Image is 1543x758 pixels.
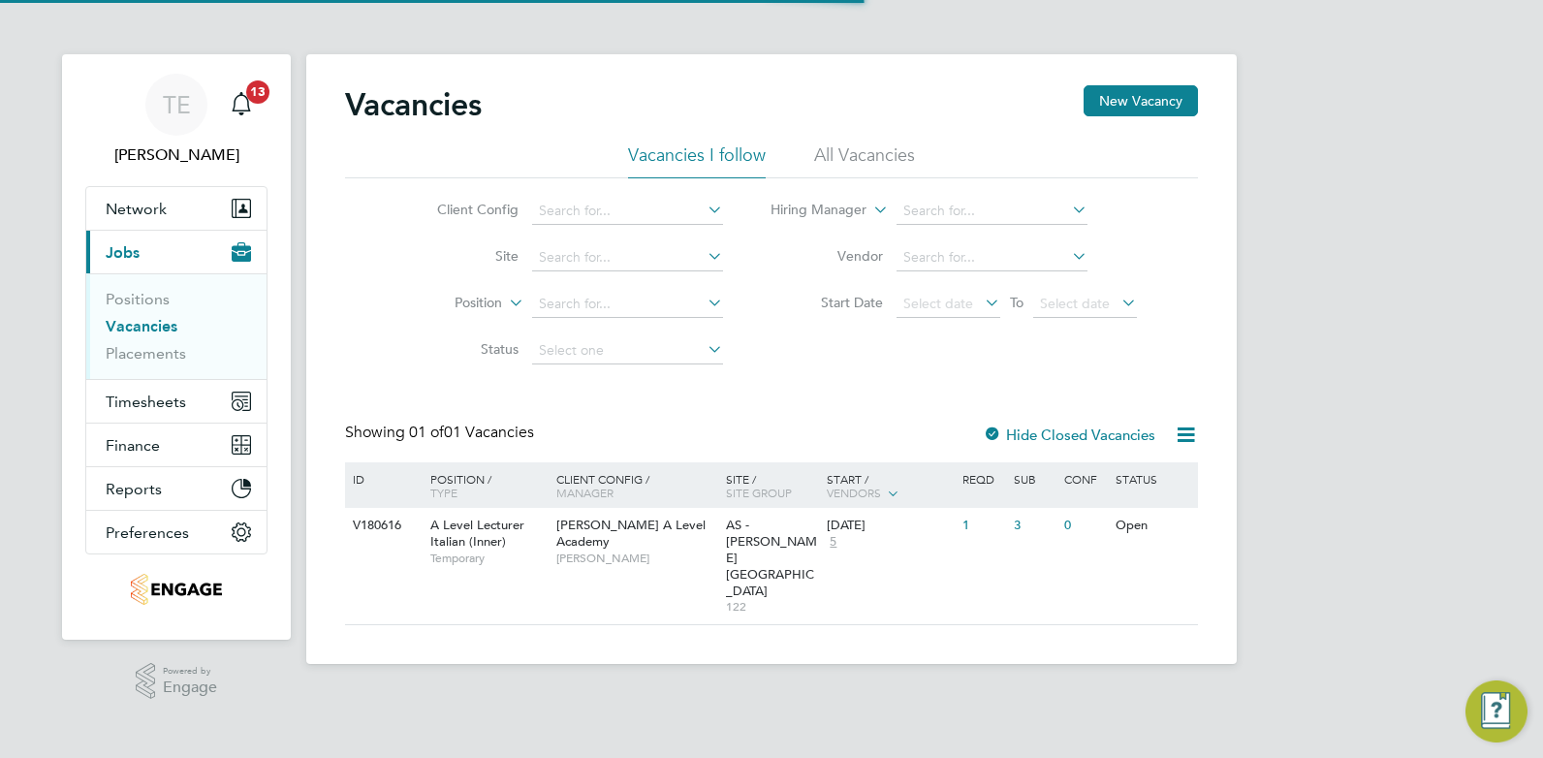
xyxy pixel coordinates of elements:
span: 01 Vacancies [409,423,534,442]
span: Engage [163,679,217,696]
span: To [1004,290,1029,315]
div: Conf [1059,462,1110,495]
div: Showing [345,423,538,443]
span: Jobs [106,243,140,262]
button: Jobs [86,231,267,273]
label: Client Config [407,201,519,218]
input: Search for... [532,244,723,271]
img: jjfox-logo-retina.png [131,574,221,605]
button: Network [86,187,267,230]
span: Timesheets [106,393,186,411]
span: Preferences [106,523,189,542]
button: Timesheets [86,380,267,423]
label: Start Date [771,294,883,311]
div: Site / [721,462,823,509]
div: Start / [822,462,958,511]
span: Vendors [827,485,881,500]
span: Reports [106,480,162,498]
span: 01 of [409,423,444,442]
a: Placements [106,344,186,363]
div: V180616 [348,508,416,544]
div: Open [1111,508,1195,544]
input: Select one [532,337,723,364]
h2: Vacancies [345,85,482,124]
button: Reports [86,467,267,510]
div: Position / [416,462,551,509]
label: Position [391,294,502,313]
li: Vacancies I follow [628,143,766,178]
input: Search for... [897,198,1087,225]
div: Status [1111,462,1195,495]
label: Hiring Manager [755,201,866,220]
div: 1 [958,508,1008,544]
div: [DATE] [827,518,953,534]
div: Client Config / [551,462,721,509]
span: 122 [726,599,818,615]
span: Select date [903,295,973,312]
li: All Vacancies [814,143,915,178]
span: Select date [1040,295,1110,312]
div: 0 [1059,508,1110,544]
nav: Main navigation [62,54,291,640]
button: Engage Resource Center [1465,680,1527,742]
span: Finance [106,436,160,455]
label: Status [407,340,519,358]
span: Tom Ellis [85,143,268,167]
a: Go to home page [85,574,268,605]
label: Hide Closed Vacancies [983,426,1155,444]
span: TE [163,92,191,117]
a: Positions [106,290,170,308]
span: AS - [PERSON_NAME][GEOGRAPHIC_DATA] [726,517,817,599]
span: Temporary [430,551,547,566]
span: Network [106,200,167,218]
span: 13 [246,80,269,104]
label: Site [407,247,519,265]
span: 5 [827,534,839,551]
input: Search for... [532,291,723,318]
span: [PERSON_NAME] A Level Academy [556,517,706,550]
div: Sub [1009,462,1059,495]
div: Reqd [958,462,1008,495]
button: New Vacancy [1084,85,1198,116]
label: Vendor [771,247,883,265]
a: 13 [222,74,261,136]
a: Powered byEngage [136,663,218,700]
a: Vacancies [106,317,177,335]
div: Jobs [86,273,267,379]
input: Search for... [532,198,723,225]
span: Site Group [726,485,792,500]
div: 3 [1009,508,1059,544]
button: Finance [86,424,267,466]
span: Manager [556,485,614,500]
button: Preferences [86,511,267,553]
input: Search for... [897,244,1087,271]
div: ID [348,462,416,495]
span: A Level Lecturer Italian (Inner) [430,517,524,550]
span: Powered by [163,663,217,679]
span: Type [430,485,457,500]
span: [PERSON_NAME] [556,551,716,566]
a: TE[PERSON_NAME] [85,74,268,167]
